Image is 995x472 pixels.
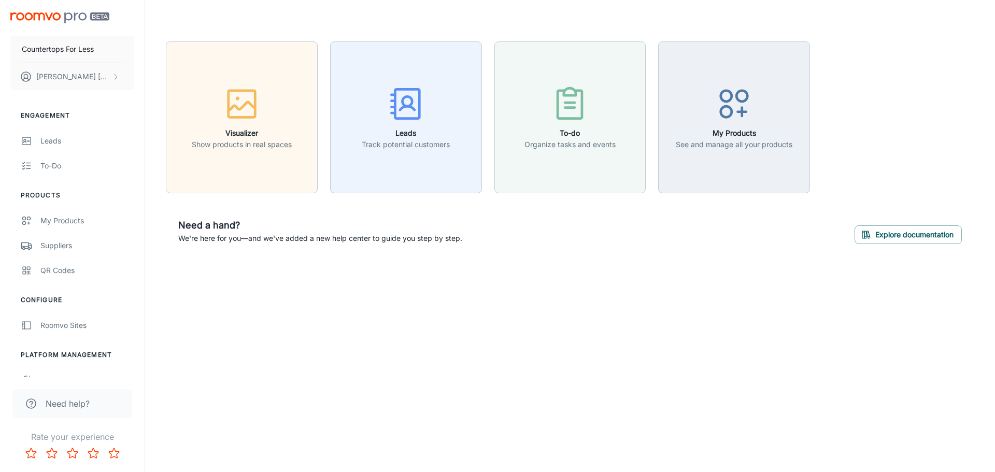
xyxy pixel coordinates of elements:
[524,139,616,150] p: Organize tasks and events
[658,111,810,122] a: My ProductsSee and manage all your products
[166,41,318,193] button: VisualizerShow products in real spaces
[330,111,482,122] a: LeadsTrack potential customers
[40,240,134,251] div: Suppliers
[10,36,134,63] button: Countertops For Less
[36,71,109,82] p: [PERSON_NAME] [PERSON_NAME]
[40,160,134,171] div: To-do
[22,44,94,55] p: Countertops For Less
[40,265,134,276] div: QR Codes
[676,127,792,139] h6: My Products
[40,135,134,147] div: Leads
[178,233,462,244] p: We're here for you—and we've added a new help center to guide you step by step.
[178,218,462,233] h6: Need a hand?
[192,139,292,150] p: Show products in real spaces
[855,225,962,244] button: Explore documentation
[10,63,134,90] button: [PERSON_NAME] [PERSON_NAME]
[362,139,450,150] p: Track potential customers
[676,139,792,150] p: See and manage all your products
[658,41,810,193] button: My ProductsSee and manage all your products
[362,127,450,139] h6: Leads
[192,127,292,139] h6: Visualizer
[855,228,962,239] a: Explore documentation
[10,12,109,23] img: Roomvo PRO Beta
[524,127,616,139] h6: To-do
[330,41,482,193] button: LeadsTrack potential customers
[494,111,646,122] a: To-doOrganize tasks and events
[40,215,134,226] div: My Products
[494,41,646,193] button: To-doOrganize tasks and events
